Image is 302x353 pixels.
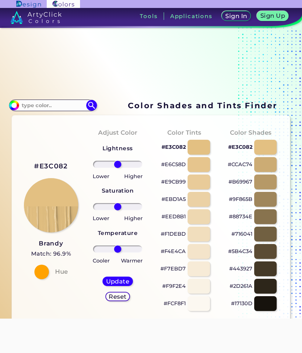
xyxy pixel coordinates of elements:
p: #F7EBD7 [160,264,186,273]
p: #88734E [229,212,252,221]
h3: Applications [170,13,213,19]
p: #2D261A [230,282,252,290]
img: icon search [86,100,97,111]
p: #F4E4CA [161,247,186,256]
h4: Color Shades [230,127,272,138]
img: logo_artyclick_colors_white.svg [11,11,62,24]
p: Cooler [93,256,110,265]
h5: Sign Up [261,13,284,18]
h5: Reset [110,294,126,299]
p: Lower [93,214,109,223]
a: Sign In [223,12,249,21]
img: ArtyClick Design logo [16,1,41,8]
p: #E9CB99 [161,177,186,186]
p: #E3C082 [162,143,186,151]
img: paint_stamp_2_half.png [24,178,78,232]
p: #EED8B1 [162,212,186,221]
p: #716041 [231,230,252,238]
p: #9F865B [229,195,252,203]
h3: Brandy [31,239,71,248]
input: type color.. [19,101,87,110]
p: Lower [93,172,109,181]
p: #B69967 [228,177,252,186]
p: #EBD1A5 [162,195,186,203]
h4: Adjust Color [98,127,137,138]
h2: #E3C082 [34,161,68,171]
p: #5B4C34 [228,247,252,256]
strong: Lightness [102,145,133,152]
a: Brandy Match: 96.9% [31,238,71,259]
p: #CCAC74 [228,160,252,169]
h1: Color Shades and Tints Finder [128,100,277,111]
strong: Saturation [102,187,134,194]
p: Higher [124,214,143,223]
p: #E3C082 [228,143,252,151]
h5: Sign In [226,13,246,19]
h4: Color Tints [167,127,201,138]
a: Sign Up [258,12,287,21]
p: Warmer [121,256,143,265]
p: #E6C58D [161,160,186,169]
p: Higher [124,172,143,181]
h5: Match: 96.9% [31,249,71,259]
p: #FCF8F1 [164,299,186,308]
p: #F9F2E4 [162,282,186,290]
h5: Update [107,278,129,284]
p: #F1DEBD [161,230,186,238]
p: #17130D [231,299,252,308]
h3: Tools [140,13,158,19]
h4: Hue [55,266,68,277]
iframe: Advertisement [19,319,283,351]
p: #443927 [229,264,252,273]
strong: Temperature [98,230,138,236]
